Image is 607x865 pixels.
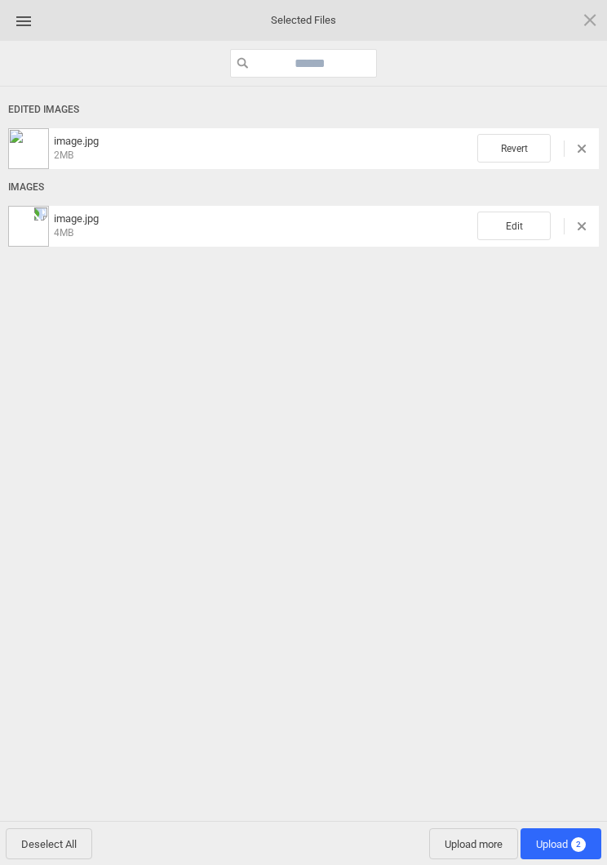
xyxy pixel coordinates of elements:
[8,95,599,125] div: Edited Images
[536,838,586,850] span: Upload
[54,212,99,225] span: image.jpg
[54,149,73,161] span: 2MB
[54,135,99,147] span: image.jpg
[222,13,385,28] span: Selected Files
[8,172,599,203] div: Images
[521,828,601,859] span: Upload
[8,128,49,169] img: f52c41c4-058d-4a51-a7d9-aa77f1107dc2
[8,206,49,247] img: 067d7049-2172-4bd7-8704-ce176f12d0fc
[49,135,477,162] span: image.jpg
[6,828,92,859] span: Deselect All
[477,134,551,163] span: Revert
[49,212,477,239] span: image.jpg
[477,212,551,240] span: Edit
[581,11,599,29] span: Click here or hit ESC to close picker
[54,227,73,239] span: 4MB
[429,828,518,859] span: Upload more
[571,837,586,852] span: 2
